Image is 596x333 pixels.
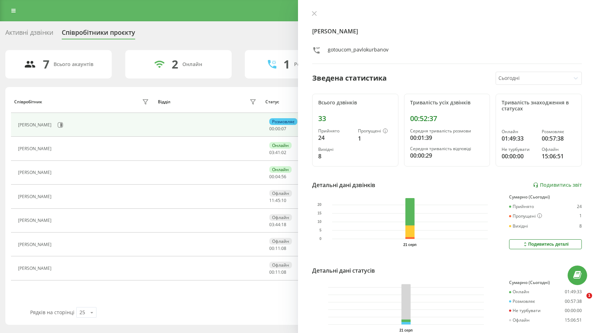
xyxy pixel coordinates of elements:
a: Подивитись звіт [533,182,582,188]
span: 00 [275,126,280,132]
div: 00:00:00 [502,152,536,160]
div: [PERSON_NAME] [18,170,53,175]
div: Пропущені [509,213,542,219]
div: Прийнято [509,204,534,209]
div: Онлайн [502,129,536,134]
span: 45 [275,197,280,203]
span: 11 [269,197,274,203]
text: 10 [318,220,322,224]
div: 8 [318,152,352,160]
div: 1 [283,58,290,71]
div: [PERSON_NAME] [18,242,53,247]
button: Подивитись деталі [509,239,582,249]
span: 08 [281,269,286,275]
div: 01:49:33 [502,134,536,143]
div: gotoucom_pavlokurbanov [328,46,388,56]
div: 15:06:51 [542,152,576,160]
div: Розмовляє [542,129,576,134]
div: Середня тривалість розмови [410,129,484,133]
div: 00:01:39 [410,133,484,142]
span: 41 [275,149,280,155]
div: Онлайн [182,61,202,67]
div: : : [269,126,286,131]
div: : : [269,174,286,179]
text: 15 [318,212,322,215]
div: Всього акаунтів [54,61,93,67]
span: 00 [269,126,274,132]
div: Вихідні [509,224,528,229]
div: Сумарно (Сьогодні) [509,195,582,200]
div: 24 [318,133,352,142]
div: 24 [577,204,582,209]
text: 21 серп [399,328,413,332]
div: Середня тривалість відповіді [410,146,484,151]
span: 02 [281,149,286,155]
div: Сумарно (Сьогодні) [509,280,582,285]
div: 1 [579,213,582,219]
div: Всього дзвінків [318,100,392,106]
span: 00 [269,245,274,251]
div: Активні дзвінки [5,29,53,40]
div: [PERSON_NAME] [18,218,53,223]
div: Пропущені [358,129,392,134]
div: Офлайн [269,214,292,221]
div: 8 [579,224,582,229]
div: 01:49:33 [565,289,582,294]
div: 00:00:00 [565,308,582,313]
div: [PERSON_NAME] [18,122,53,127]
div: Прийнято [318,129,352,133]
div: Розмовляє [509,299,535,304]
div: Детальні дані статусів [312,266,375,275]
span: 00 [269,174,274,180]
text: 20 [318,203,322,207]
h4: [PERSON_NAME] [312,27,582,36]
div: : : [269,198,286,203]
span: 10 [281,197,286,203]
div: Офлайн [542,147,576,152]
div: 33 [318,114,392,123]
div: [PERSON_NAME] [18,146,53,151]
div: [PERSON_NAME] [18,266,53,271]
span: 00 [269,269,274,275]
div: 00:52:37 [410,114,484,123]
div: 00:00:29 [410,151,484,160]
span: 03 [269,149,274,155]
div: Зведена статистика [312,73,387,83]
text: 21 серп [403,243,416,247]
div: Вихідні [318,147,352,152]
span: 11 [275,245,280,251]
div: [PERSON_NAME] [18,194,53,199]
div: Подивитись деталі [522,241,569,247]
div: Офлайн [269,238,292,245]
div: Розмовляє [269,118,297,125]
div: 7 [43,58,49,71]
span: 11 [275,269,280,275]
div: 00:57:38 [565,299,582,304]
div: Офлайн [509,318,530,323]
span: Рядків на сторінці [30,309,74,316]
div: Співробітник [14,99,42,104]
div: 1 [358,134,392,143]
div: Офлайн [269,262,292,268]
div: Розмовляють [294,61,329,67]
div: Онлайн [269,166,292,173]
span: 18 [281,222,286,228]
div: Тривалість усіх дзвінків [410,100,484,106]
div: Детальні дані дзвінків [312,181,375,189]
span: 56 [281,174,286,180]
div: Співробітники проєкту [62,29,135,40]
span: 03 [269,222,274,228]
div: 15:06:51 [565,318,582,323]
span: 04 [275,174,280,180]
div: 00:57:38 [542,134,576,143]
span: 44 [275,222,280,228]
iframe: Intercom live chat [572,293,589,310]
div: : : [269,270,286,275]
div: Тривалість знаходження в статусах [502,100,576,112]
div: Статус [265,99,279,104]
span: 08 [281,245,286,251]
div: Відділ [158,99,170,104]
div: Не турбувати [502,147,536,152]
div: Онлайн [269,142,292,149]
text: 5 [320,229,322,233]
